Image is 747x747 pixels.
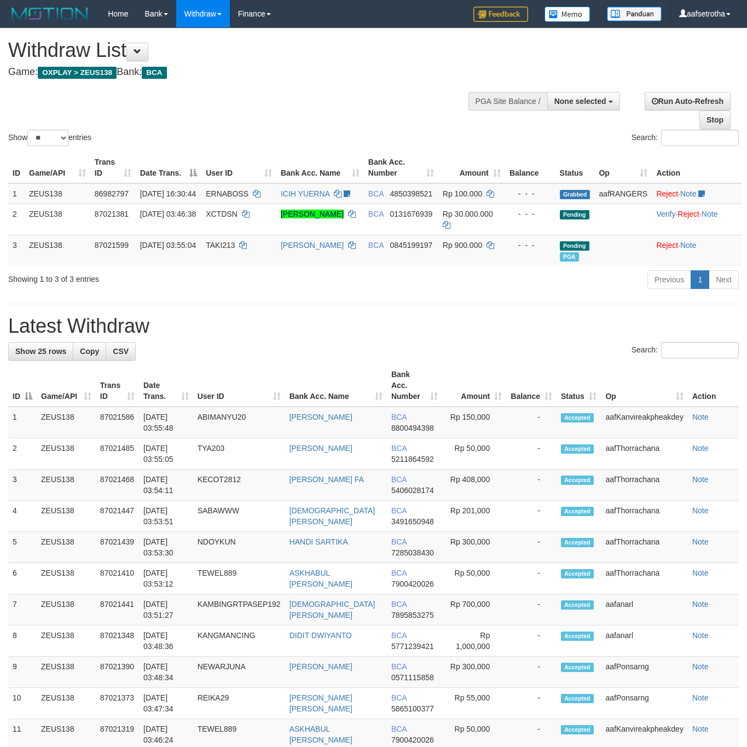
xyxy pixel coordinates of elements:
span: OXPLAY > ZEUS138 [38,67,117,79]
input: Search: [661,130,739,146]
td: ZEUS138 [37,407,96,438]
a: Copy [73,342,106,361]
a: [PERSON_NAME] [281,210,344,218]
span: Accepted [561,444,594,454]
span: None selected [554,97,606,106]
span: XCTDSN [206,210,238,218]
td: REIKA29 [193,688,285,719]
span: 87021599 [95,241,129,250]
span: BCA [368,241,384,250]
span: Accepted [561,476,594,485]
td: 6 [8,563,37,594]
a: Reject [677,210,699,218]
a: Note [692,537,709,546]
a: Note [692,506,709,515]
td: NDOYKUN [193,532,285,563]
a: CSV [106,342,136,361]
span: BCA [391,662,407,671]
a: Previous [647,270,691,289]
a: Verify [656,210,675,218]
a: Note [692,444,709,453]
a: Show 25 rows [8,342,73,361]
td: TYA203 [193,438,285,470]
a: HANDI SARTIKA [289,537,348,546]
td: 2 [8,438,37,470]
th: Date Trans.: activate to sort column ascending [139,364,193,407]
div: Showing 1 to 3 of 3 entries [8,269,303,285]
th: Bank Acc. Name: activate to sort column ascending [276,152,364,183]
td: aafanarl [601,594,687,626]
span: Pending [560,210,589,219]
span: BCA [391,444,407,453]
td: 8 [8,626,37,657]
span: Accepted [561,663,594,672]
td: Rp 408,000 [442,470,506,501]
th: User ID: activate to sort column ascending [193,364,285,407]
td: [DATE] 03:53:51 [139,501,193,532]
td: Rp 55,000 [442,688,506,719]
td: - [506,532,557,563]
td: 87021485 [96,438,139,470]
span: BCA [391,506,407,515]
td: - [506,501,557,532]
td: 87021348 [96,626,139,657]
td: ZEUS138 [37,688,96,719]
span: Marked by aafanarl [560,252,579,262]
span: Copy 7895853275 to clipboard [391,611,434,619]
td: KANGMANCING [193,626,285,657]
td: 87021410 [96,563,139,594]
img: Feedback.jpg [473,7,528,22]
td: · · [652,204,742,235]
td: [DATE] 03:55:48 [139,407,193,438]
span: Copy 0845199197 to clipboard [390,241,433,250]
td: 3 [8,235,25,266]
span: Accepted [561,413,594,422]
td: - [506,438,557,470]
a: [PERSON_NAME] [289,662,352,671]
td: ZEUS138 [25,204,90,235]
span: BCA [391,600,407,609]
td: · [652,235,742,266]
td: Rp 50,000 [442,563,506,594]
img: panduan.png [607,7,662,21]
td: Rp 150,000 [442,407,506,438]
span: Accepted [561,725,594,734]
div: - - - [509,240,551,251]
td: Rp 201,000 [442,501,506,532]
span: ERNABOSS [206,189,248,198]
span: Rp 900.000 [443,241,482,250]
td: KAMBINGRTPASEP192 [193,594,285,626]
td: [DATE] 03:47:34 [139,688,193,719]
td: aafPonsarng [601,657,687,688]
span: Copy 5211864592 to clipboard [391,455,434,464]
td: 4 [8,501,37,532]
label: Show entries [8,130,91,146]
a: Note [692,569,709,577]
td: [DATE] 03:48:34 [139,657,193,688]
td: aafThorrachana [601,438,687,470]
td: 87021447 [96,501,139,532]
th: Action [688,364,739,407]
td: - [506,594,557,626]
a: [PERSON_NAME] [289,444,352,453]
td: 1 [8,407,37,438]
td: [DATE] 03:55:05 [139,438,193,470]
th: Bank Acc. Number: activate to sort column ascending [364,152,438,183]
th: Balance: activate to sort column ascending [506,364,557,407]
span: Grabbed [560,190,590,199]
span: [DATE] 03:55:04 [140,241,196,250]
span: Show 25 rows [15,347,66,356]
h4: Game: Bank: [8,67,487,78]
td: 9 [8,657,37,688]
td: 7 [8,594,37,626]
td: KECOT2812 [193,470,285,501]
td: ZEUS138 [37,532,96,563]
a: ASKHABUL [PERSON_NAME] [289,569,352,588]
span: Copy 0571115858 to clipboard [391,673,434,682]
span: TAKI213 [206,241,235,250]
td: 87021390 [96,657,139,688]
span: Rp 100.000 [443,189,482,198]
span: BCA [391,475,407,484]
span: BCA [391,537,407,546]
td: ABIMANYU20 [193,407,285,438]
